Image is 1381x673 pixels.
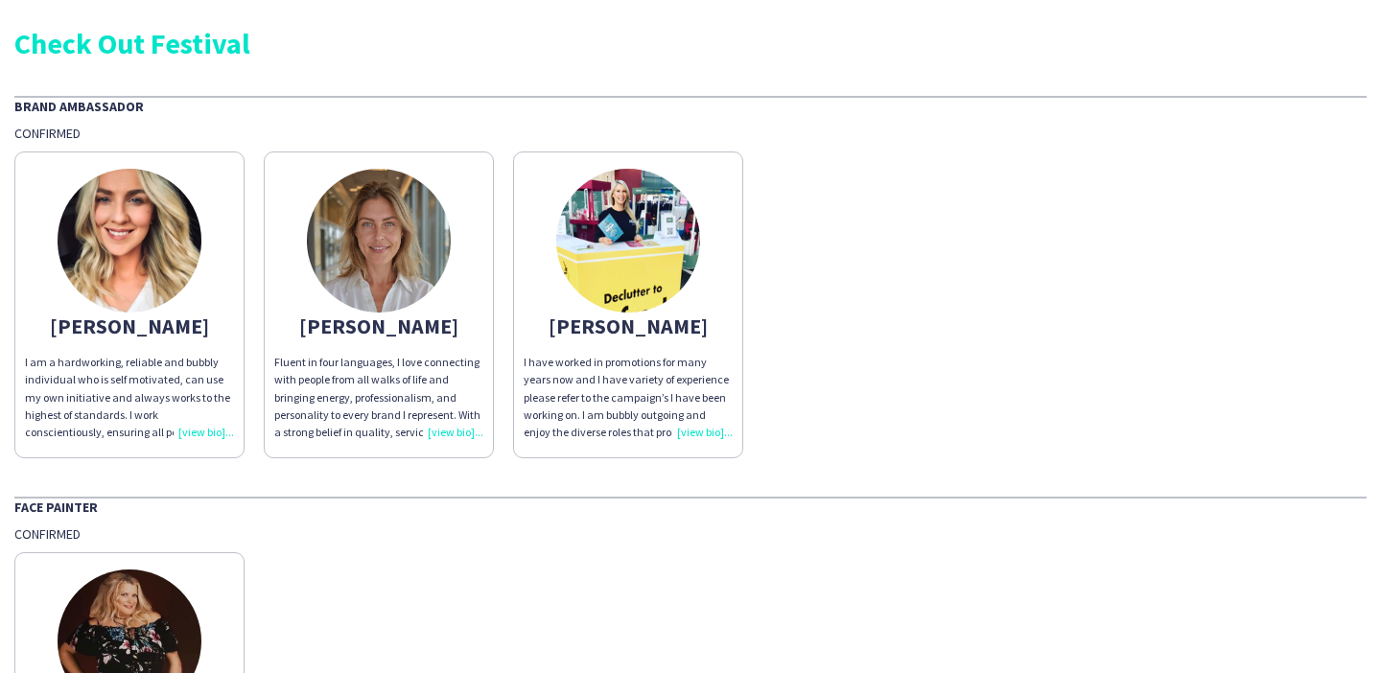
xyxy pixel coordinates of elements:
[524,354,733,441] div: I have worked in promotions for many years now and I have variety of experience please refer to t...
[274,354,483,441] p: Fluent in four languages, I love connecting with people from all walks of life and bringing energ...
[274,317,483,335] div: [PERSON_NAME]
[307,169,451,313] img: thumb-934fc933-7b39-4d7f-9a17-4f4ee567e01e.jpg
[25,317,234,335] div: [PERSON_NAME]
[14,29,1367,58] div: Check Out Festival
[14,497,1367,516] div: Face Painter
[58,169,201,313] img: thumb-32178385-b85a-4472-947c-8fd21921e651.jpg
[556,169,700,313] img: thumb-5e20f829b7417.jpeg
[14,125,1367,142] div: Confirmed
[14,525,1367,543] div: Confirmed
[14,96,1367,115] div: Brand Ambassador
[25,354,234,441] div: I am a hardworking, reliable and bubbly individual who is self motivated, can use my own initiati...
[524,317,733,335] div: [PERSON_NAME]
